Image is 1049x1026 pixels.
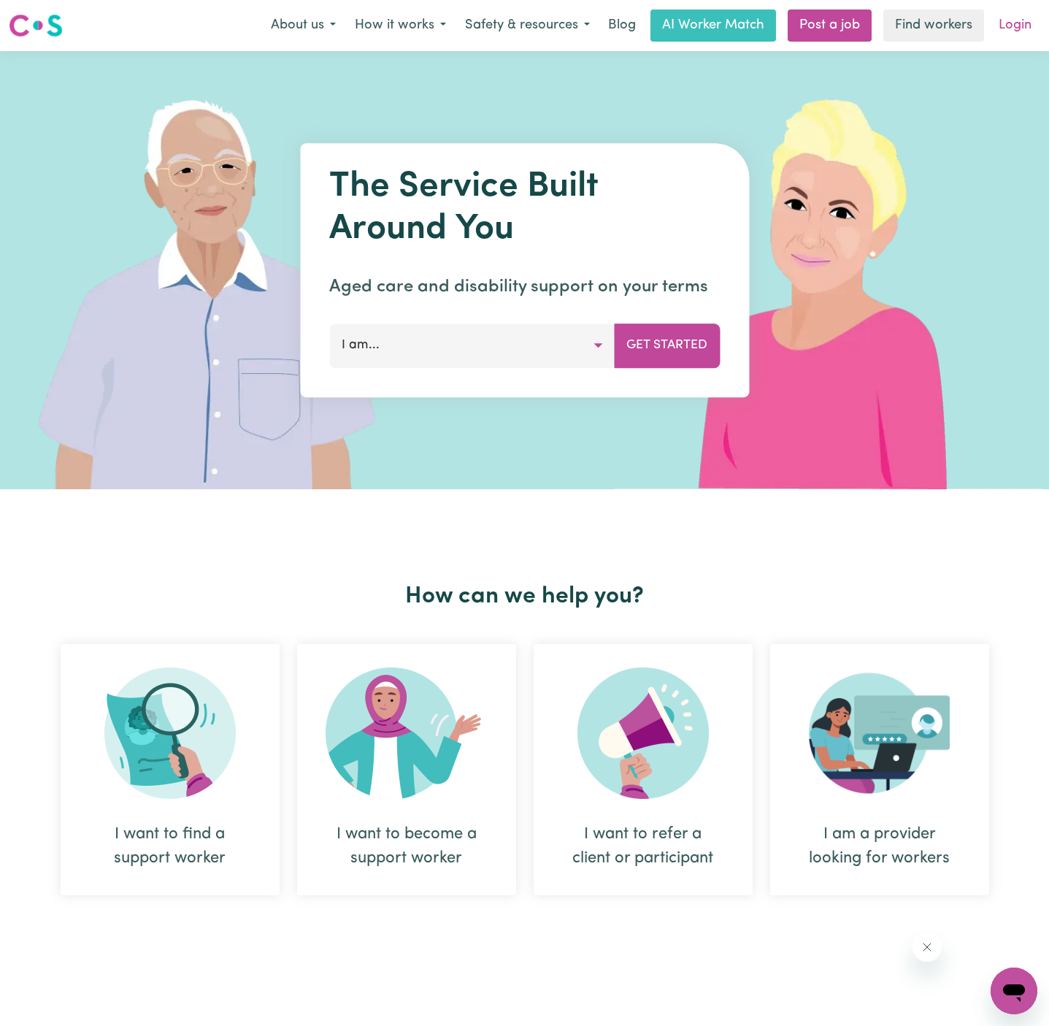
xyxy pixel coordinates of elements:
[329,166,720,250] h1: The Service Built Around You
[297,644,516,895] div: I want to become a support worker
[577,667,709,799] img: Refer
[52,583,998,610] h2: How can we help you?
[9,12,63,39] img: Careseekers logo
[534,644,753,895] div: I want to refer a client or participant
[329,324,615,367] button: I am...
[805,822,954,870] div: I am a provider looking for workers
[96,822,245,870] div: I want to find a support worker
[569,822,718,870] div: I want to refer a client or participant
[809,667,950,799] img: Provider
[456,10,599,41] button: Safety & resources
[332,822,481,870] div: I want to become a support worker
[650,9,776,42] a: AI Worker Match
[9,9,63,42] a: Careseekers logo
[912,933,942,962] iframe: Close message
[326,667,488,799] img: Become Worker
[614,324,720,367] button: Get Started
[261,10,345,41] button: About us
[990,9,1040,42] a: Login
[329,274,720,300] p: Aged care and disability support on your terms
[991,968,1037,1014] iframe: Button to launch messaging window
[883,9,984,42] a: Find workers
[770,644,989,895] div: I am a provider looking for workers
[788,9,872,42] a: Post a job
[345,10,456,41] button: How it works
[104,667,236,799] img: Search
[599,9,645,42] a: Blog
[9,10,88,22] span: Need any help?
[61,644,280,895] div: I want to find a support worker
